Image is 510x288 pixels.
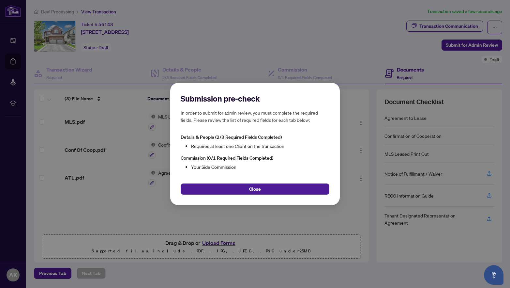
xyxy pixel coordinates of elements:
[181,134,282,140] span: Details & People (2/3 Required Fields Completed)
[191,163,329,170] li: Your Side Commission
[181,109,329,123] h5: In order to submit for admin review, you must complete the required fields. Please review the lis...
[181,155,273,161] span: Commission (0/1 Required Fields Completed)
[181,184,329,195] button: Close
[249,184,261,194] span: Close
[484,265,503,285] button: Open asap
[191,142,329,150] li: Requires at least one Client on the transaction
[181,93,329,104] h2: Submission pre-check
